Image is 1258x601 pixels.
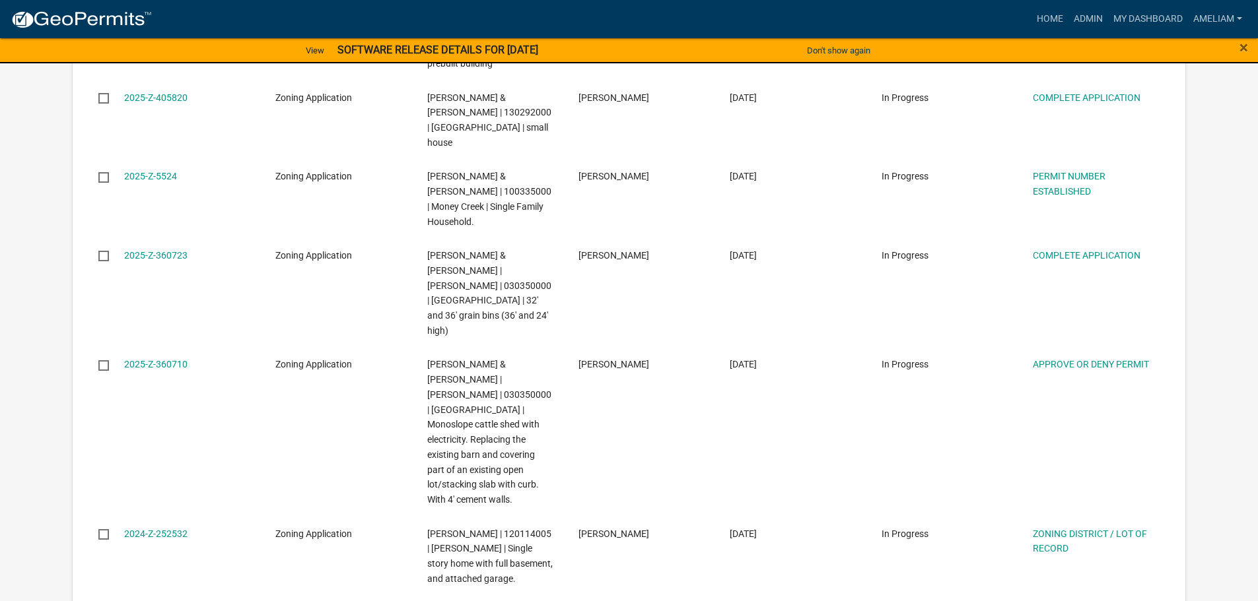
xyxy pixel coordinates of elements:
span: Zoning Application [275,171,352,181]
span: MARKEGARD,ADAM M | 120114005 | Sheldon | Single story home with full basement, and attached garage. [427,528,553,584]
span: 04/29/2024 [730,528,757,539]
a: 2025-Z-405820 [124,92,188,103]
a: Home [1031,7,1068,32]
span: In Progress [882,92,928,103]
a: AmeliaM [1188,7,1247,32]
a: 2024-Z-252532 [124,528,188,539]
strong: SOFTWARE RELEASE DETAILS FOR [DATE] [337,44,538,56]
span: × [1240,38,1248,57]
a: Admin [1068,7,1108,32]
span: GERDES,WILLIAM N | 030208000 | Caledonia | 40x14 air b & b, prebuilt building [427,28,551,69]
span: 04/15/2025 [730,92,757,103]
a: COMPLETE APPLICATION [1033,92,1140,103]
span: Zoning Application [275,528,352,539]
span: 01/07/2025 [730,250,757,261]
a: APPROVE OR DENY PERMIT [1033,359,1149,369]
span: Zoning Application [275,250,352,261]
span: Zoning Application [275,359,352,369]
span: Luke Schuttenhelm [578,171,649,181]
span: WELSCHER,ELAINE & THOMAS | THOMAS WELSCHER | 030350000 | Caledonia | Monoslope cattle shed with e... [427,359,551,505]
span: Michelle Burt [578,92,649,103]
span: SCHUTTENHELM, LUKE & MIRANDA | 100335000 | Money Creek | Single Family Household. [427,171,551,226]
button: Don't show again [802,40,876,61]
span: Adam Markegard [578,528,649,539]
span: 04/05/2025 [730,171,757,181]
span: GULBRANSON,JAMES & SUZANNA | 130292000 | Spring Grove | small house [427,92,551,148]
span: In Progress [882,171,928,181]
a: 2025-Z-360710 [124,359,188,369]
a: 2025-Z-360723 [124,250,188,261]
a: PERMIT NUMBER ESTABLISHED [1033,171,1105,197]
span: WELSCHER,ELAINE & THOMAS | THOMAS WELSCHER | 030350000 | Caledonia | 32' and 36' grain bins (36' ... [427,250,551,336]
a: 2025-Z-5524 [124,171,177,181]
span: In Progress [882,250,928,261]
a: COMPLETE APPLICATION [1033,250,1140,261]
a: View [300,40,330,61]
span: In Progress [882,359,928,369]
span: Leah Welscher [578,250,649,261]
button: Close [1240,40,1248,55]
a: ZONING DISTRICT / LOT OF RECORD [1033,528,1147,554]
a: My Dashboard [1108,7,1188,32]
span: 01/07/2025 [730,359,757,369]
span: Zoning Application [275,92,352,103]
span: Leah Welscher [578,359,649,369]
span: In Progress [882,528,928,539]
